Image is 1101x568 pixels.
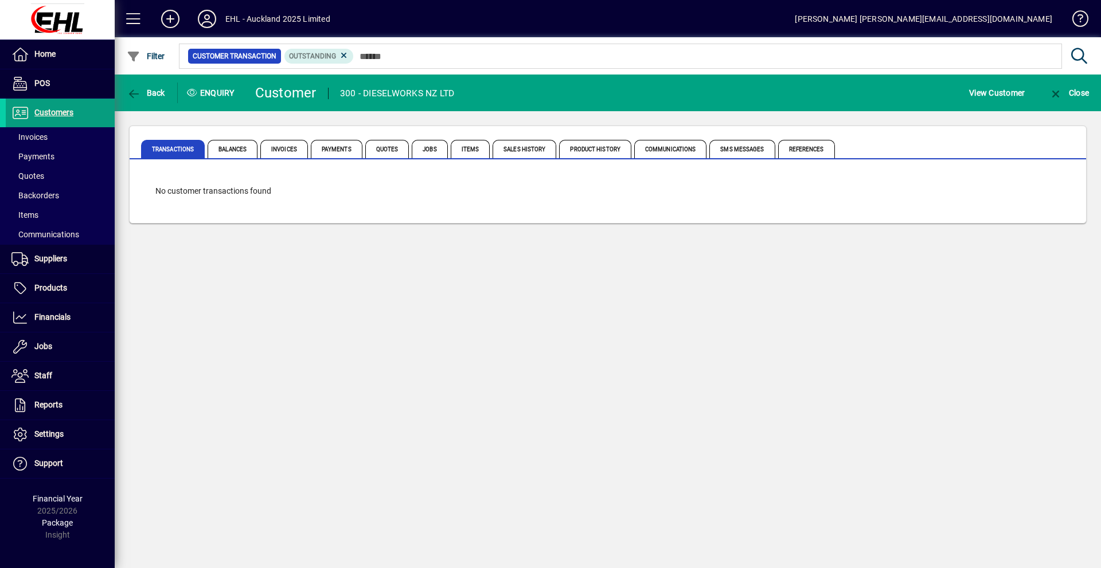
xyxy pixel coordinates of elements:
span: References [778,140,835,158]
span: Sales History [493,140,556,158]
app-page-header-button: Back [115,83,178,103]
div: 300 - DIESELWORKS NZ LTD [340,84,455,103]
span: Balances [208,140,257,158]
button: Profile [189,9,225,29]
a: Jobs [6,332,115,361]
a: Staff [6,362,115,390]
span: Financial Year [33,494,83,503]
a: Settings [6,420,115,449]
span: Customers [34,108,73,117]
span: Support [34,459,63,468]
div: [PERSON_NAME] [PERSON_NAME][EMAIL_ADDRESS][DOMAIN_NAME] [795,10,1052,28]
span: Financials [34,312,71,322]
span: Customer Transaction [193,50,276,62]
span: SMS Messages [709,140,775,158]
span: Payments [11,152,54,161]
span: Jobs [34,342,52,351]
span: Communications [634,140,706,158]
span: Quotes [11,171,44,181]
a: Suppliers [6,245,115,273]
span: Quotes [365,140,409,158]
div: No customer transactions found [144,174,1072,209]
a: Communications [6,225,115,244]
div: Customer [255,84,317,102]
button: Filter [124,46,168,66]
a: Payments [6,147,115,166]
span: Products [34,283,67,292]
a: Invoices [6,127,115,147]
a: Support [6,449,115,478]
span: Package [42,518,73,527]
span: Filter [127,52,165,61]
a: Quotes [6,166,115,186]
div: Enquiry [178,84,247,102]
a: Home [6,40,115,69]
span: Invoices [11,132,48,142]
a: Items [6,205,115,225]
span: Suppliers [34,254,67,263]
button: Add [152,9,189,29]
span: Items [11,210,38,220]
span: Back [127,88,165,97]
a: Reports [6,391,115,420]
span: Payments [311,140,362,158]
a: Financials [6,303,115,332]
span: Jobs [412,140,447,158]
button: Back [124,83,168,103]
a: Knowledge Base [1064,2,1087,40]
span: Close [1049,88,1089,97]
mat-chip: Outstanding Status: Outstanding [284,49,354,64]
app-page-header-button: Close enquiry [1037,83,1101,103]
a: POS [6,69,115,98]
span: Outstanding [289,52,336,60]
a: Products [6,274,115,303]
span: Items [451,140,490,158]
a: Backorders [6,186,115,205]
span: Invoices [260,140,308,158]
span: Home [34,49,56,58]
span: Reports [34,400,63,409]
span: POS [34,79,50,88]
button: View Customer [966,83,1028,103]
span: Settings [34,429,64,438]
span: Transactions [141,140,205,158]
button: Close [1046,83,1092,103]
div: EHL - Auckland 2025 Limited [225,10,330,28]
span: Communications [11,230,79,239]
span: View Customer [969,84,1025,102]
span: Backorders [11,191,59,200]
span: Staff [34,371,52,380]
span: Product History [559,140,631,158]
